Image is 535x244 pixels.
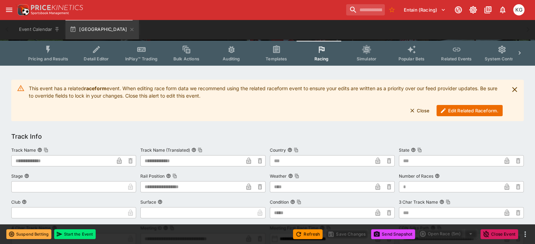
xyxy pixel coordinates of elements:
[480,229,518,239] button: Close Event
[439,199,444,204] button: 3 Char Track NameCopy To Clipboard
[266,56,287,61] span: Templates
[65,20,139,39] button: [GEOGRAPHIC_DATA]
[293,229,323,239] button: Refresh
[172,173,177,178] button: Copy To Clipboard
[191,147,196,152] button: Track Name (Translated)Copy To Clipboard
[446,199,451,204] button: Copy To Clipboard
[173,56,199,61] span: Bulk Actions
[44,147,49,152] button: Copy To Clipboard
[290,199,295,204] button: ConditionCopy To Clipboard
[31,5,83,10] img: PriceKinetics
[29,82,503,119] div: This event has a related event. When editing race form data we recommend using the related racefo...
[294,147,299,152] button: Copy To Clipboard
[140,147,190,153] p: Track Name (Translated)
[398,56,425,61] span: Popular Bets
[294,173,299,178] button: Copy To Clipboard
[37,147,42,152] button: Track NameCopy To Clipboard
[287,147,292,152] button: CountryCopy To Clipboard
[435,173,440,178] button: Number of Races
[23,41,512,66] div: Event type filters
[511,2,527,18] button: Kevin Gutschlag
[386,4,397,15] button: No Bookmarks
[437,105,503,116] button: Edit Related Raceform.
[270,173,287,179] p: Weather
[24,173,29,178] button: Stage
[6,229,51,239] button: Suspend Betting
[399,199,438,205] p: 3 Char Track Name
[28,56,68,61] span: Pricing and Results
[288,173,293,178] button: WeatherCopy To Clipboard
[140,173,165,179] p: Rail Position
[11,199,20,205] p: Club
[417,147,422,152] button: Copy To Clipboard
[482,4,494,16] button: Documentation
[11,132,42,140] h5: Track Info
[400,4,450,15] button: Select Tenant
[314,56,329,61] span: Racing
[406,105,434,116] button: Close
[411,147,416,152] button: StateCopy To Clipboard
[297,199,301,204] button: Copy To Clipboard
[399,147,409,153] p: State
[84,56,109,61] span: Detail Editor
[399,173,433,179] p: Number of Races
[270,147,286,153] p: Country
[15,3,30,17] img: PriceKinetics Logo
[11,173,23,179] p: Stage
[508,83,521,96] button: close
[270,199,289,205] p: Condition
[452,4,465,16] button: Connected to PK
[441,56,472,61] span: Related Events
[496,4,509,16] button: Notifications
[521,230,529,238] button: more
[513,4,524,15] div: Kevin Gutschlag
[11,147,36,153] p: Track Name
[198,147,203,152] button: Copy To Clipboard
[371,229,415,239] button: Send Snapshot
[223,56,240,61] span: Auditing
[485,56,519,61] span: System Controls
[31,12,69,15] img: Sportsbook Management
[158,199,163,204] button: Surface
[346,4,385,15] input: search
[84,85,107,91] strong: raceform
[22,199,27,204] button: Club
[125,56,158,61] span: InPlay™ Trading
[418,229,478,239] div: split button
[15,20,64,39] button: Event Calendar
[357,56,376,61] span: Simulator
[54,229,96,239] button: Start the Event
[3,4,15,16] button: open drawer
[467,4,479,16] button: Toggle light/dark mode
[140,199,156,205] p: Surface
[166,173,171,178] button: Rail PositionCopy To Clipboard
